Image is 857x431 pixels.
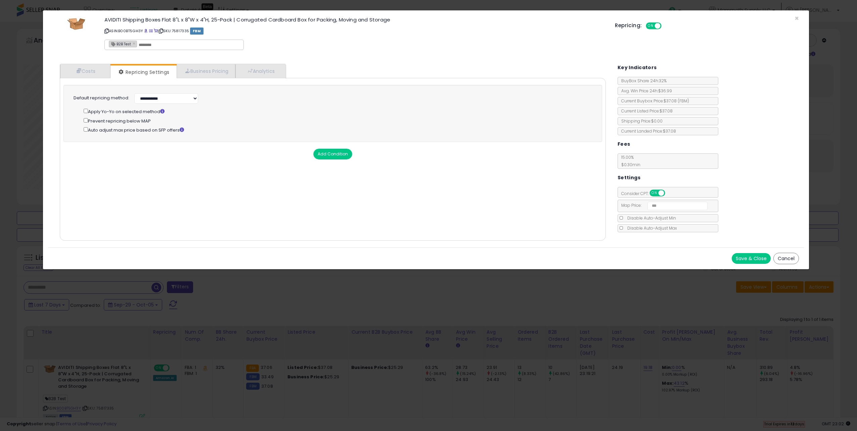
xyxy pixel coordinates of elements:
[618,118,663,124] span: Shipping Price: $0.00
[133,40,137,46] a: ×
[615,23,642,28] h5: Repricing:
[661,23,671,29] span: OFF
[60,64,110,78] a: Costs
[66,17,86,31] img: 41KYjpar7AL._SL60_.jpg
[154,28,157,34] a: Your listing only
[678,98,689,104] span: ( FBM )
[104,26,605,36] p: ASIN: B00BT5GH3Y | SKU: 75817335
[84,126,588,134] div: Auto adjust max price based on SFP offers
[618,140,630,148] h5: Fees
[177,64,235,78] a: Business Pricing
[104,17,605,22] h3: AVIDITI Shipping Boxes Flat 8"L x 8"W x 4"H, 25-Pack | Corrugated Cardboard Box for Packing, Movi...
[624,225,677,231] span: Disable Auto-Adjust Max
[618,108,673,114] span: Current Listed Price: $37.08
[618,78,667,84] span: BuyBox Share 24h: 32%
[618,128,676,134] span: Current Landed Price: $37.08
[190,28,204,35] span: FBM
[795,13,799,23] span: ×
[110,65,176,79] a: Repricing Settings
[618,63,657,72] h5: Key Indicators
[664,190,675,196] span: OFF
[618,98,689,104] span: Current Buybox Price:
[650,190,659,196] span: ON
[664,98,689,104] span: $37.08
[618,202,708,208] span: Map Price:
[618,174,640,182] h5: Settings
[84,117,588,125] div: Prevent repricing below MAP
[235,64,285,78] a: Analytics
[618,162,640,167] span: $0.30 min
[313,149,352,159] button: Add Condition
[84,107,588,115] div: Apply Yo-Yo on selected method
[74,95,129,101] label: Default repricing method:
[624,215,676,221] span: Disable Auto-Adjust Min
[149,28,153,34] a: All offer listings
[144,28,148,34] a: BuyBox page
[618,191,674,196] span: Consider CPT:
[618,154,640,167] span: 15.00 %
[732,253,771,264] button: Save & Close
[773,253,799,264] button: Cancel
[109,41,131,47] span: B2B Test
[647,23,655,29] span: ON
[618,88,672,94] span: Avg. Win Price 24h: $36.99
